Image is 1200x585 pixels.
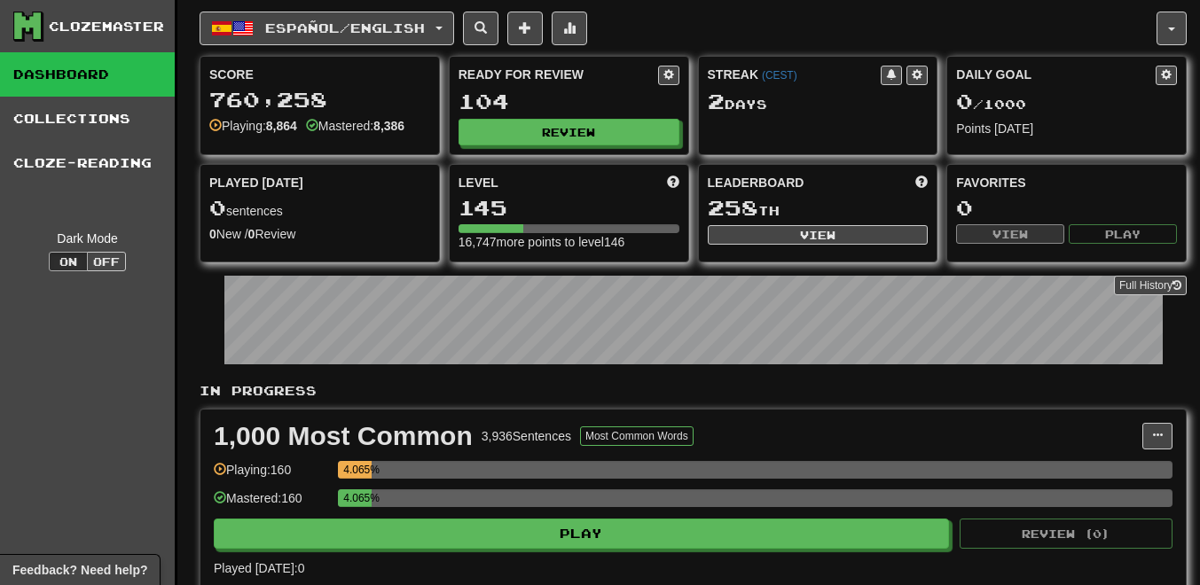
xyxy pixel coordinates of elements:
[1114,276,1187,295] a: Full History
[214,561,304,575] span: Played [DATE]: 0
[209,89,430,111] div: 760,258
[459,90,679,113] div: 104
[459,233,679,251] div: 16,747 more points to level 146
[580,426,694,446] button: Most Common Words
[956,224,1064,244] button: View
[956,97,1026,112] span: / 1000
[209,197,430,220] div: sentences
[214,461,329,490] div: Playing: 160
[459,119,679,145] button: Review
[49,18,164,35] div: Clozemaster
[49,252,88,271] button: On
[667,174,679,191] span: Score more points to level up
[459,197,679,219] div: 145
[708,89,725,113] span: 2
[915,174,928,191] span: This week in points, UTC
[209,227,216,241] strong: 0
[708,90,929,113] div: Day s
[214,423,473,449] div: 1,000 Most Common
[343,489,372,507] div: 4.065%
[209,195,226,220] span: 0
[306,117,404,135] div: Mastered:
[459,174,498,191] span: Level
[708,174,804,191] span: Leaderboard
[463,12,498,45] button: Search sentences
[209,174,303,191] span: Played [DATE]
[373,119,404,133] strong: 8,386
[956,66,1156,85] div: Daily Goal
[266,119,297,133] strong: 8,864
[507,12,543,45] button: Add sentence to collection
[956,120,1177,137] div: Points [DATE]
[12,561,147,579] span: Open feedback widget
[960,519,1173,549] button: Review (0)
[13,230,161,247] div: Dark Mode
[248,227,255,241] strong: 0
[209,225,430,243] div: New / Review
[762,69,797,82] a: (CEST)
[956,89,973,113] span: 0
[708,66,882,83] div: Streak
[209,117,297,135] div: Playing:
[956,174,1177,191] div: Favorites
[956,197,1177,219] div: 0
[87,252,126,271] button: Off
[1069,224,1177,244] button: Play
[552,12,587,45] button: More stats
[214,519,949,549] button: Play
[708,225,929,245] button: View
[209,66,430,83] div: Score
[708,195,758,220] span: 258
[708,197,929,220] div: th
[200,12,454,45] button: Español/English
[265,20,425,35] span: Español / English
[343,461,372,479] div: 4.065%
[482,427,571,445] div: 3,936 Sentences
[200,382,1187,400] p: In Progress
[214,489,329,519] div: Mastered: 160
[459,66,658,83] div: Ready for Review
